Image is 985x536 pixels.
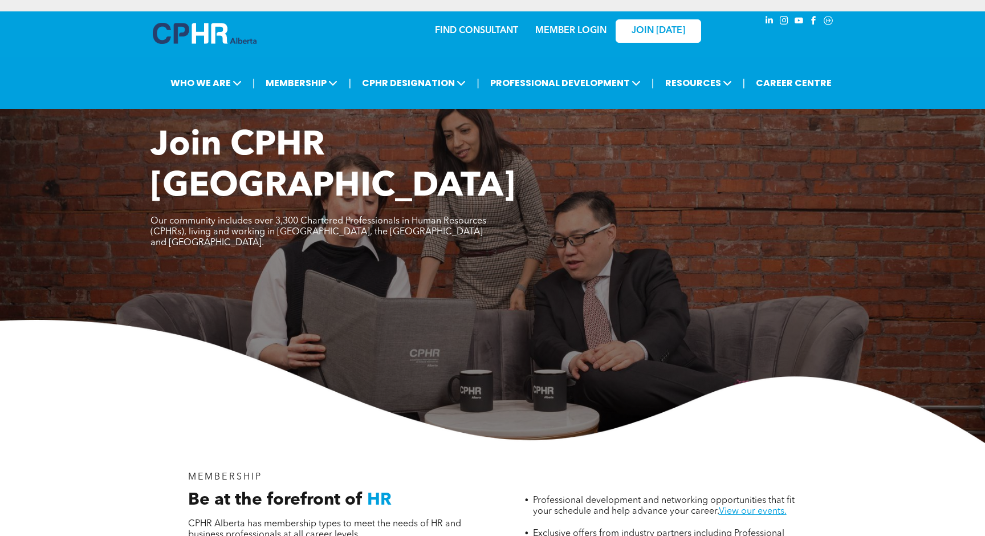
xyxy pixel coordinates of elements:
[535,26,607,35] a: MEMBER LOGIN
[822,14,835,30] a: Social network
[743,71,746,95] li: |
[435,26,518,35] a: FIND CONSULTANT
[150,129,515,204] span: Join CPHR [GEOGRAPHIC_DATA]
[719,507,787,516] a: View our events.
[262,72,341,94] span: MEMBERSHIP
[367,492,392,509] span: HR
[188,473,263,482] span: MEMBERSHIP
[752,72,835,94] a: CAREER CENTRE
[487,72,644,94] span: PROFESSIONAL DEVELOPMENT
[616,19,701,43] a: JOIN [DATE]
[188,492,363,509] span: Be at the forefront of
[763,14,775,30] a: linkedin
[652,71,654,95] li: |
[150,217,486,247] span: Our community includes over 3,300 Chartered Professionals in Human Resources (CPHRs), living and ...
[359,72,469,94] span: CPHR DESIGNATION
[153,23,257,44] img: A blue and white logo for cp alberta
[167,72,245,94] span: WHO WE ARE
[807,14,820,30] a: facebook
[253,71,255,95] li: |
[662,72,735,94] span: RESOURCES
[792,14,805,30] a: youtube
[778,14,790,30] a: instagram
[348,71,351,95] li: |
[533,496,795,516] span: Professional development and networking opportunities that fit your schedule and help advance you...
[632,26,685,36] span: JOIN [DATE]
[477,71,479,95] li: |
